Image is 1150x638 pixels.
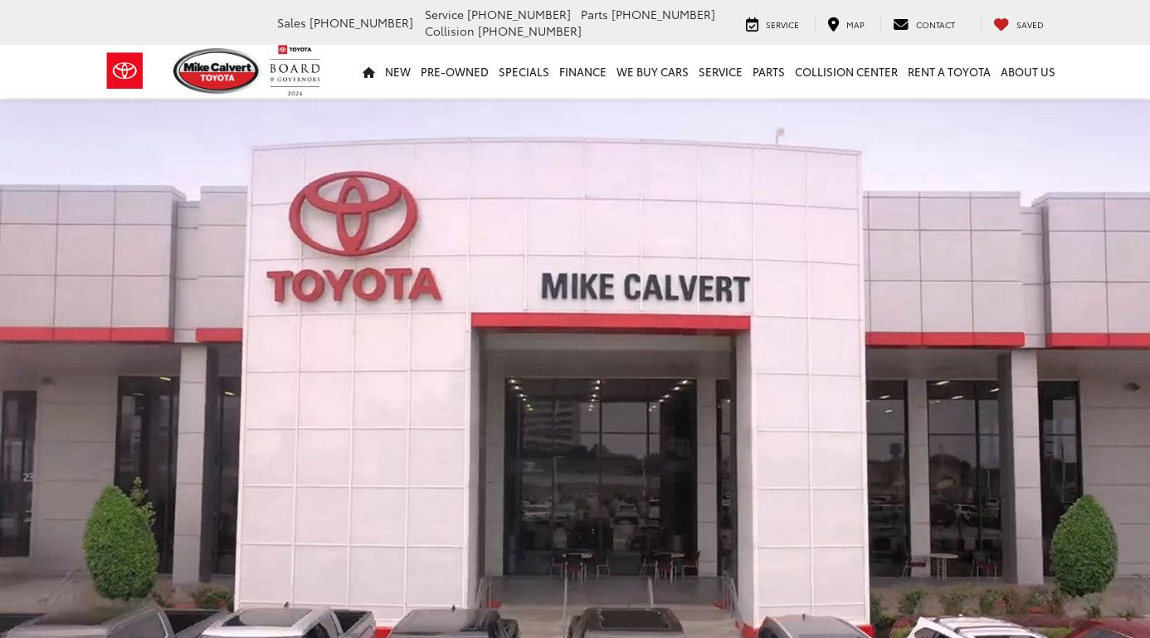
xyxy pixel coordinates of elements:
span: [PHONE_NUMBER] [612,6,715,22]
span: Map [846,18,865,31]
span: Saved [1016,18,1044,31]
a: WE BUY CARS [612,45,694,98]
a: Rent a Toyota [903,45,996,98]
span: Parts [581,6,608,22]
img: Mike Calvert Toyota [173,48,261,94]
img: Toyota [94,44,156,98]
a: Pre-Owned [416,45,494,98]
span: Contact [916,18,955,31]
a: Home [358,45,380,98]
span: [PHONE_NUMBER] [467,6,571,22]
a: Finance [554,45,612,98]
a: Contact [880,15,967,32]
a: Service [694,45,748,98]
span: Collision [425,22,475,39]
span: Service [766,18,799,31]
a: Service [733,15,811,32]
a: Collision Center [790,45,903,98]
a: About Us [996,45,1060,98]
span: Service [425,6,464,22]
a: New [380,45,416,98]
span: [PHONE_NUMBER] [478,22,582,39]
span: [PHONE_NUMBER] [309,14,413,31]
a: Parts [748,45,790,98]
a: Specials [494,45,554,98]
a: Map [815,15,877,32]
a: My Saved Vehicles [981,15,1056,32]
span: Sales [277,14,306,31]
